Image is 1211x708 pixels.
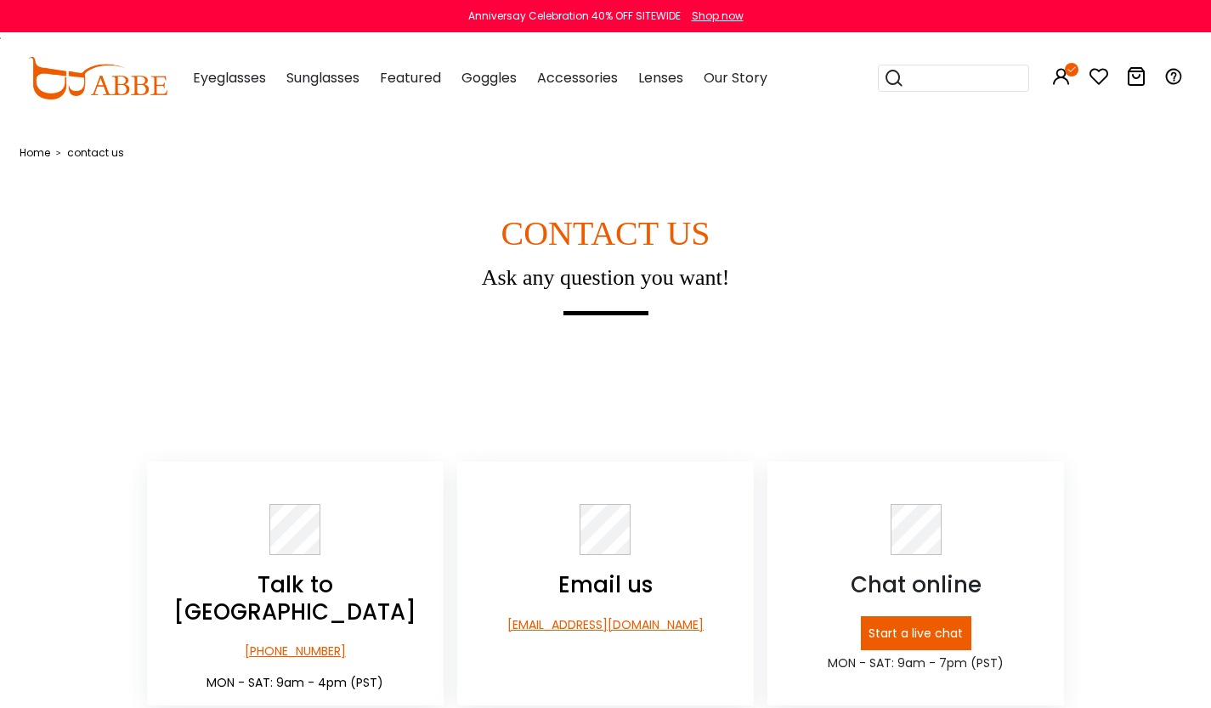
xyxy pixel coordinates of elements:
a: Shop now [683,8,744,23]
span: Goggles [461,68,517,88]
i: > [55,147,60,159]
iframe: Chat [840,33,1198,645]
span: Lenses [638,68,683,88]
p: MON - SAT: 9am - 7pm (PST) [767,654,1064,672]
a: Talk to [GEOGRAPHIC_DATA] [PHONE_NUMBER] MON - SAT: 9am - 4pm (PST) [147,504,444,691]
span: Accessories [537,68,618,88]
img: abbeglasses.com [28,57,167,99]
div: Shop now [692,8,744,24]
div: Anniversay Celebration 40% OFF SITEWIDE [468,8,681,24]
h3: Talk to [GEOGRAPHIC_DATA] [147,572,444,625]
span: contact us [67,145,124,160]
span: Eyeglasses [193,68,266,88]
span: Sunglasses [286,68,359,88]
p: MON - SAT: 9am - 4pm (PST) [147,674,444,692]
span: Featured [380,68,441,88]
p: [EMAIL_ADDRESS][DOMAIN_NAME] [457,616,754,634]
span: Our Story [704,68,767,88]
p: [PHONE_NUMBER] [147,643,444,660]
h3: Email us [457,572,754,598]
a: Email us [EMAIL_ADDRESS][DOMAIN_NAME] [457,504,754,633]
h3: Chat online [767,572,1064,598]
a: Home [20,145,50,160]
